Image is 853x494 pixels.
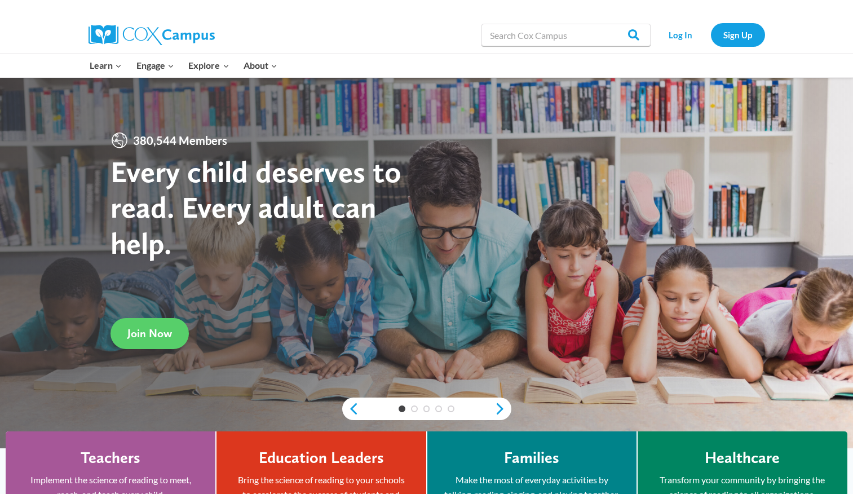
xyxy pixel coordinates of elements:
h4: Teachers [81,448,140,467]
strong: Every child deserves to read. Every adult can help. [111,153,401,261]
a: 2 [411,405,418,412]
a: 3 [423,405,430,412]
a: Log In [656,23,705,46]
span: Join Now [127,327,172,340]
span: Learn [90,58,122,73]
a: next [494,402,511,416]
a: Sign Up [711,23,765,46]
a: 1 [399,405,405,412]
a: Join Now [111,318,189,349]
span: Explore [188,58,229,73]
div: content slider buttons [342,398,511,420]
span: 380,544 Members [129,131,232,149]
a: 5 [448,405,454,412]
h4: Education Leaders [259,448,384,467]
h4: Families [504,448,559,467]
h4: Healthcare [705,448,780,467]
img: Cox Campus [89,25,215,45]
nav: Primary Navigation [83,54,285,77]
span: About [244,58,277,73]
nav: Secondary Navigation [656,23,765,46]
a: 4 [435,405,442,412]
span: Engage [136,58,174,73]
a: previous [342,402,359,416]
input: Search Cox Campus [481,24,651,46]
